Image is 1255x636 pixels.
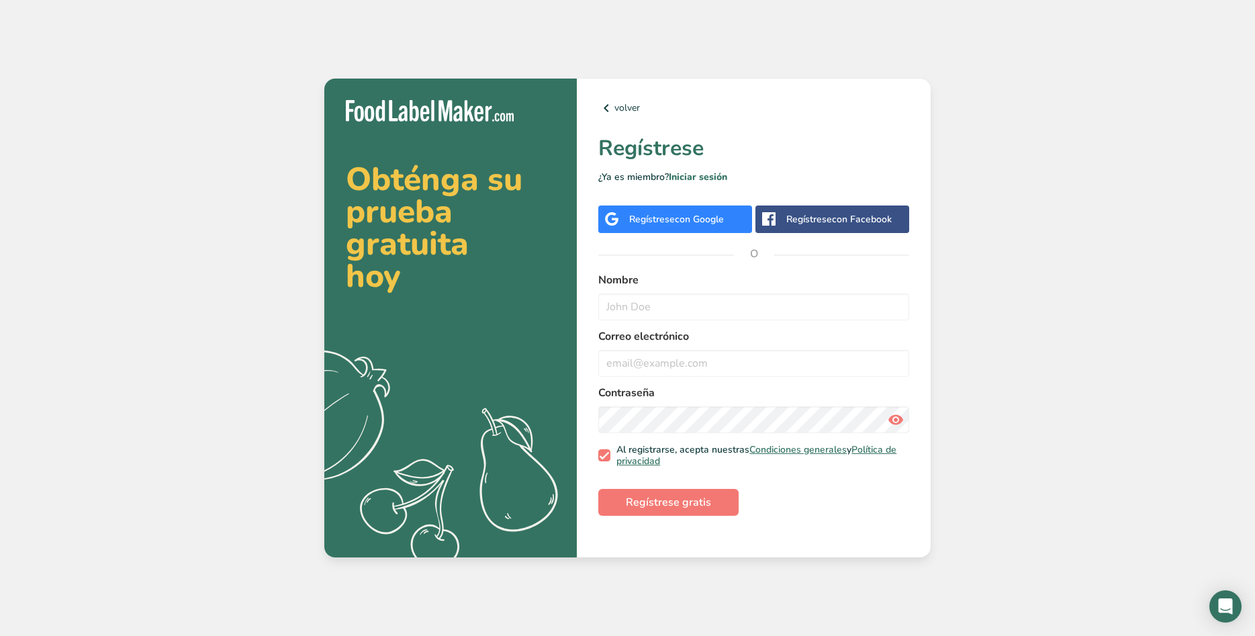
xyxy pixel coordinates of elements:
span: con Facebook [832,213,892,226]
p: ¿Ya es miembro? [598,170,909,184]
button: Regístrese gratis [598,489,739,516]
a: Condiciones generales [749,443,847,456]
a: volver [598,100,909,116]
label: Correo electrónico [598,328,909,345]
input: John Doe [598,293,909,320]
div: Regístrese [629,212,724,226]
h2: Obténga su prueba gratuita hoy [346,163,555,292]
span: O [734,234,774,274]
label: Contraseña [598,385,909,401]
h1: Regístrese [598,132,909,165]
span: Regístrese gratis [626,494,711,510]
div: Regístrese [786,212,892,226]
div: Open Intercom Messenger [1209,590,1242,623]
img: Food Label Maker [346,100,514,122]
a: Iniciar sesión [669,171,727,183]
span: con Google [675,213,724,226]
a: Política de privacidad [616,443,896,468]
input: email@example.com [598,350,909,377]
label: Nombre [598,272,909,288]
span: Al registrarse, acepta nuestras y [610,444,904,467]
